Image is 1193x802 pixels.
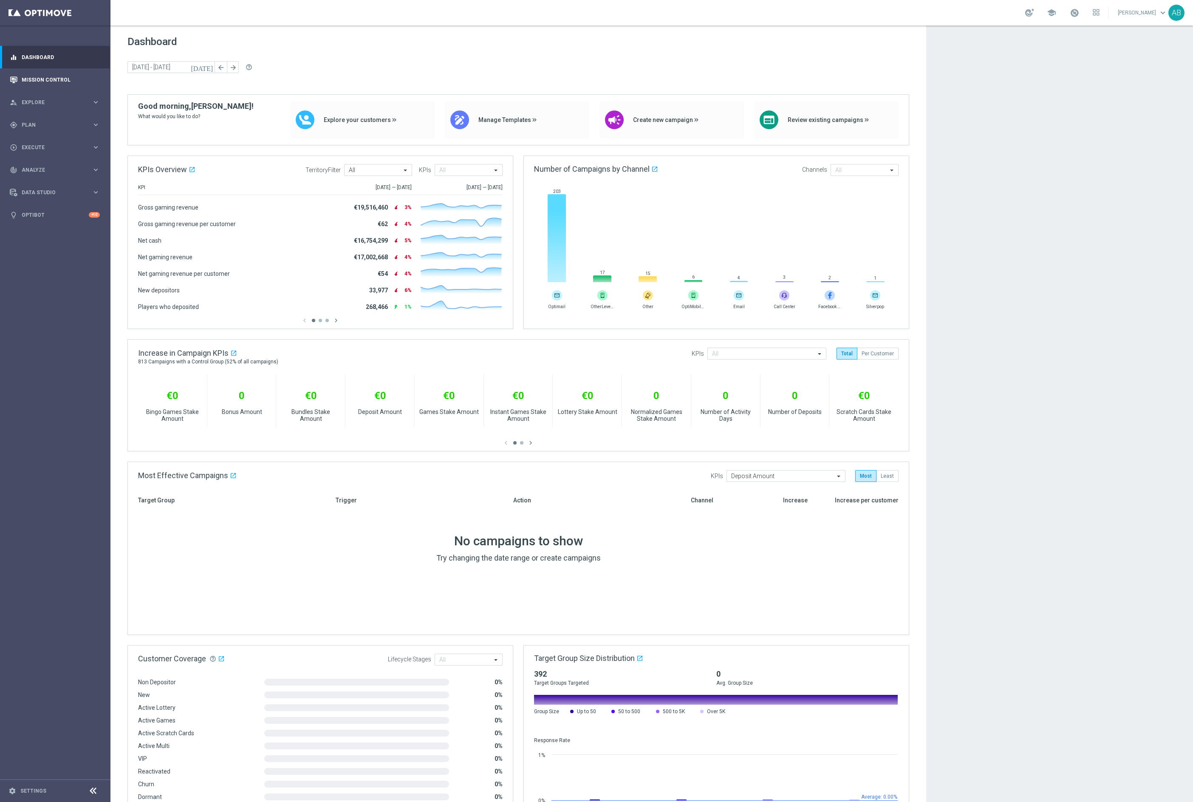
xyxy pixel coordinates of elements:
[10,144,92,151] div: Execute
[10,121,17,129] i: gps_fixed
[10,54,17,61] i: equalizer
[1158,8,1168,17] span: keyboard_arrow_down
[9,144,100,151] button: play_circle_outline Execute keyboard_arrow_right
[1117,6,1168,19] a: [PERSON_NAME]keyboard_arrow_down
[22,145,92,150] span: Execute
[9,212,100,218] button: lightbulb Optibot +10
[1047,8,1056,17] span: school
[10,211,17,219] i: lightbulb
[10,121,92,129] div: Plan
[9,167,100,173] button: track_changes Analyze keyboard_arrow_right
[22,167,92,173] span: Analyze
[92,143,100,151] i: keyboard_arrow_right
[8,787,16,795] i: settings
[10,99,92,106] div: Explore
[10,46,100,68] div: Dashboard
[92,98,100,106] i: keyboard_arrow_right
[9,99,100,106] button: person_search Explore keyboard_arrow_right
[10,166,17,174] i: track_changes
[20,788,46,793] a: Settings
[22,46,100,68] a: Dashboard
[22,68,100,91] a: Mission Control
[92,121,100,129] i: keyboard_arrow_right
[22,122,92,128] span: Plan
[10,166,92,174] div: Analyze
[92,188,100,196] i: keyboard_arrow_right
[9,189,100,196] button: Data Studio keyboard_arrow_right
[10,204,100,226] div: Optibot
[22,190,92,195] span: Data Studio
[10,144,17,151] i: play_circle_outline
[10,68,100,91] div: Mission Control
[89,212,100,218] div: +10
[1168,5,1185,21] div: AB
[10,99,17,106] i: person_search
[10,189,92,196] div: Data Studio
[22,100,92,105] span: Explore
[9,77,100,83] button: Mission Control
[9,122,100,128] button: gps_fixed Plan keyboard_arrow_right
[9,54,100,61] button: equalizer Dashboard
[92,166,100,174] i: keyboard_arrow_right
[22,204,89,226] a: Optibot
